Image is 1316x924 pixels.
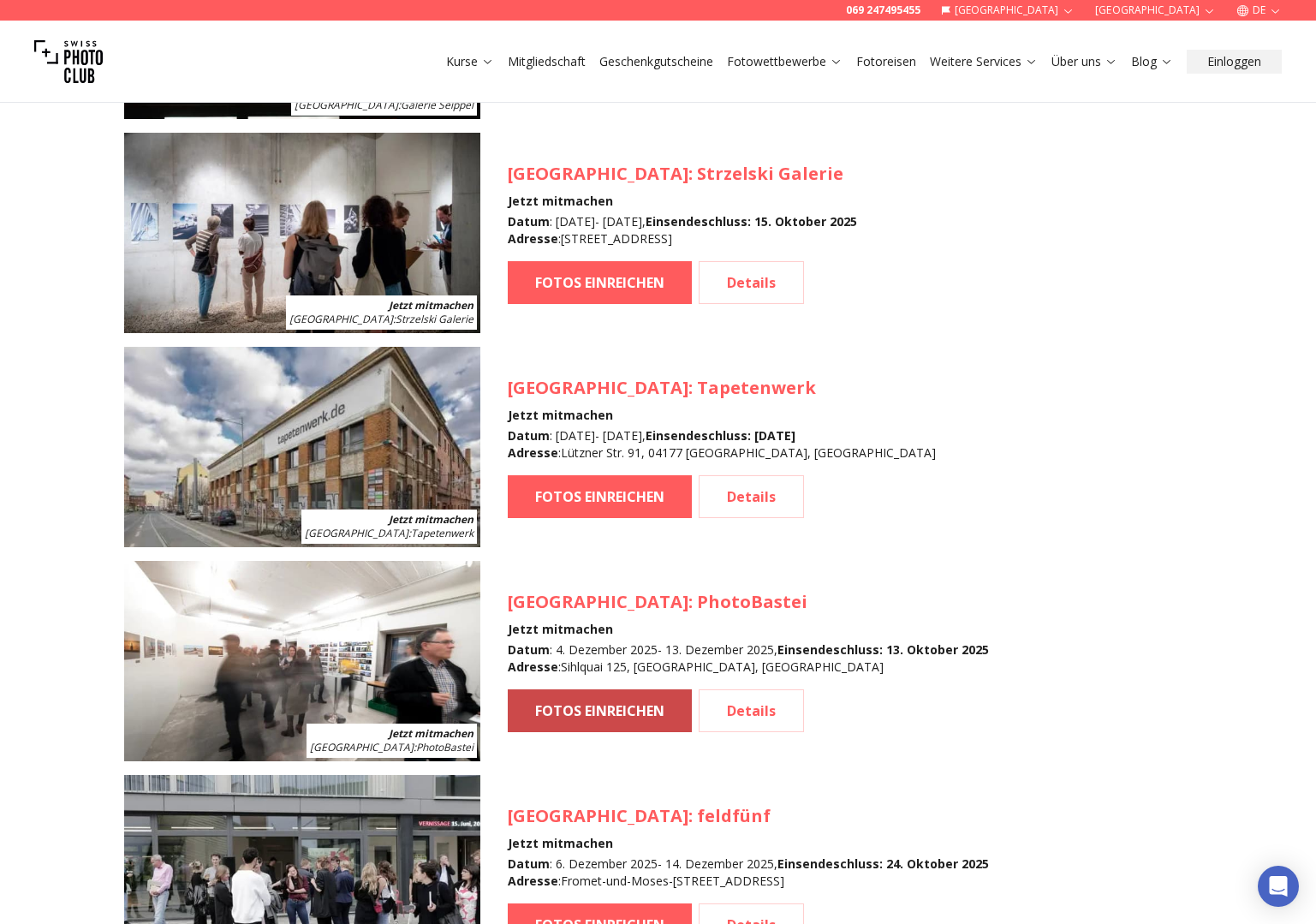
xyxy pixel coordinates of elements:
[508,835,989,852] h4: Jetzt mitmachen
[34,27,103,96] img: Swiss photo club
[508,376,688,399] span: [GEOGRAPHIC_DATA]
[508,659,558,675] b: Adresse
[508,407,936,424] h4: Jetzt mitmachen
[930,53,1038,70] a: Weitere Services
[599,53,713,70] a: Geschenkgutscheine
[310,740,414,754] span: [GEOGRAPHIC_DATA]
[501,50,592,74] button: Mitgliedschaft
[295,98,473,112] span: : Galerie Seippel
[124,347,480,547] img: SPC Photo Awards LEIPZIG November 2025
[777,641,989,658] b: Einsendeschluss : 13. Oktober 2025
[1124,50,1180,74] button: Blog
[508,590,688,613] span: [GEOGRAPHIC_DATA]
[508,804,688,827] span: [GEOGRAPHIC_DATA]
[508,193,857,210] h4: Jetzt mitmachen
[777,855,989,872] b: Einsendeschluss : 24. Oktober 2025
[508,213,857,247] div: : [DATE] - [DATE] , : [STREET_ADDRESS]
[305,526,408,540] span: [GEOGRAPHIC_DATA]
[508,689,692,732] a: FOTOS EINREICHEN
[856,53,916,70] a: Fotoreisen
[124,133,480,333] img: SPC Photo Awards STUTTGART November 2025
[305,526,473,540] span: : Tapetenwerk
[289,312,473,326] span: : Strzelski Galerie
[508,427,550,444] b: Datum
[646,213,857,230] b: Einsendeschluss : 15. Oktober 2025
[508,855,550,872] b: Datum
[439,50,501,74] button: Kurse
[389,298,473,313] b: Jetzt mitmachen
[699,689,804,732] a: Details
[508,804,989,828] h3: : feldfünf
[508,444,558,461] b: Adresse
[508,641,989,676] div: : 4. Dezember 2025 - 13. Dezember 2025 , : Sihlquai 125, [GEOGRAPHIC_DATA], [GEOGRAPHIC_DATA]
[124,561,480,761] img: SPC Photo Awards Zürich: Dezember 2025
[289,312,393,326] span: [GEOGRAPHIC_DATA]
[1187,50,1282,74] button: Einloggen
[646,427,795,444] b: Einsendeschluss : [DATE]
[923,50,1045,74] button: Weitere Services
[508,261,692,304] a: FOTOS EINREICHEN
[1131,53,1173,70] a: Blog
[849,50,923,74] button: Fotoreisen
[846,3,920,17] a: 069 247495455
[720,50,849,74] button: Fotowettbewerbe
[592,50,720,74] button: Geschenkgutscheine
[310,740,473,754] span: : PhotoBastei
[508,162,688,185] span: [GEOGRAPHIC_DATA]
[508,873,558,889] b: Adresse
[389,726,473,741] b: Jetzt mitmachen
[446,53,494,70] a: Kurse
[508,475,692,518] a: FOTOS EINREICHEN
[1045,50,1124,74] button: Über uns
[1051,53,1117,70] a: Über uns
[389,512,473,527] b: Jetzt mitmachen
[508,376,936,400] h3: : Tapetenwerk
[508,621,989,638] h4: Jetzt mitmachen
[699,261,804,304] a: Details
[727,53,843,70] a: Fotowettbewerbe
[699,475,804,518] a: Details
[1258,866,1299,907] div: Open Intercom Messenger
[508,230,558,247] b: Adresse
[508,162,857,186] h3: : Strzelski Galerie
[508,53,586,70] a: Mitgliedschaft
[508,855,989,890] div: : 6. Dezember 2025 - 14. Dezember 2025 , : Fromet-und-Moses-[STREET_ADDRESS]
[508,427,936,462] div: : [DATE] - [DATE] , : Lützner Str. 91, 04177 [GEOGRAPHIC_DATA], [GEOGRAPHIC_DATA]
[295,98,398,112] span: [GEOGRAPHIC_DATA]
[508,213,550,230] b: Datum
[508,641,550,658] b: Datum
[508,590,989,614] h3: : PhotoBastei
